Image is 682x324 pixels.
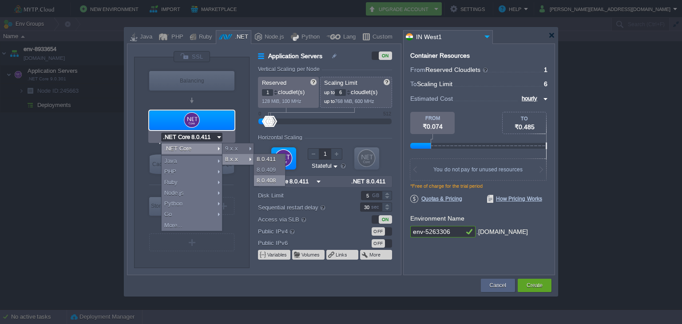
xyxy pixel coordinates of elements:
[515,123,535,130] span: ₹0.485
[262,99,301,104] span: 128 MiB, 100 MHz
[149,197,171,215] div: Storage
[370,31,393,44] div: Custom
[258,202,348,212] label: Sequential restart delay
[150,154,171,174] div: Cache
[301,251,321,258] button: Volumes
[162,220,222,231] div: More...
[162,177,222,188] div: Ruby
[258,226,348,236] label: Public IPv4
[341,31,356,44] div: Lang
[372,191,381,200] div: GB
[162,209,222,220] div: Go
[258,214,348,224] label: Access via SLB
[410,52,470,59] div: Container Resources
[324,87,389,96] p: cloudlet(s)
[544,80,547,87] span: 6
[149,71,234,91] div: Balancing
[162,156,222,166] div: Java
[527,281,543,290] button: Create
[410,66,425,73] span: From
[379,215,392,224] div: ON
[162,166,222,177] div: PHP
[410,115,455,121] div: FROM
[410,183,548,195] div: *Free of charge for the trial period
[383,111,391,116] div: 512
[490,281,506,290] button: Cancel
[410,215,464,222] label: Environment Name
[258,238,348,248] label: Public IPv6
[232,31,248,44] div: .NET
[169,31,183,44] div: PHP
[423,123,443,130] span: ₹0.074
[258,191,348,200] label: Disk Limit
[196,31,212,44] div: Ruby
[162,188,222,198] div: Node.js
[262,79,286,86] span: Reserved
[324,90,335,95] span: up to
[410,94,453,103] span: Estimated Cost
[476,226,528,238] div: .[DOMAIN_NAME]
[324,99,335,104] span: up to
[262,87,316,96] p: cloudlet(s)
[149,197,171,216] div: Storage Containers
[162,198,222,209] div: Python
[222,154,254,165] div: 8.x.x
[487,195,542,203] span: How Pricing Works
[262,31,284,44] div: Node.js
[417,80,452,87] span: Scaling Limit
[149,233,234,251] div: Create New Layer
[372,239,385,248] div: OFF
[503,116,546,121] div: TO
[222,143,254,154] div: 9.x.x
[425,66,489,73] span: Reserved Cloudlets
[299,31,320,44] div: Python
[335,99,374,104] span: 768 MiB, 600 MHz
[267,251,288,258] button: Variables
[254,175,285,186] div: 8.0.408
[149,111,234,130] div: Application Servers
[149,71,234,91] div: Load Balancer
[162,143,222,154] div: .NET Core
[379,51,392,60] div: ON
[544,66,547,73] span: 1
[258,111,261,116] div: 0
[254,165,285,175] div: 8.0.409
[212,197,234,215] div: Create New Layer
[410,195,462,203] span: Quotas & Pricing
[336,251,348,258] button: Links
[410,80,417,87] span: To
[137,31,152,44] div: Java
[324,79,357,86] span: Scaling Limit
[372,227,385,236] div: OFF
[258,134,305,141] div: Horizontal Scaling
[371,203,381,211] div: sec
[258,66,322,72] div: Vertical Scaling per Node
[369,251,381,258] button: More
[254,154,285,165] div: 8.0.411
